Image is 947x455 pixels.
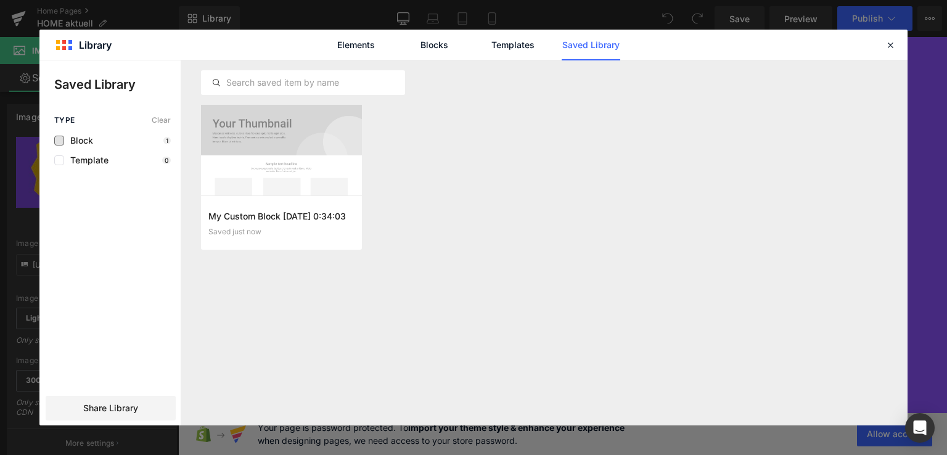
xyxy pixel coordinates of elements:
p: 1 [163,137,171,144]
p: 0 [162,157,171,164]
span: ANGEBOT SICHERN [312,261,456,282]
input: Search saved item by name [202,75,404,90]
span: Type [54,116,75,125]
a: Blocks [405,30,464,60]
a: ANGEBOT SICHERN [300,255,468,289]
h3: My Custom Block [DATE] 0:34:03 [208,210,355,223]
a: Saved Library [562,30,620,60]
a: Elements [327,30,385,60]
span: Block [64,136,93,146]
span: Template [64,155,109,165]
a: Templates [483,30,542,60]
div: Open Intercom Messenger [905,413,935,443]
div: Saved just now [208,227,355,236]
span: Share Library [83,402,138,414]
span: Clear [152,116,171,125]
p: Saved Library [54,75,181,94]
